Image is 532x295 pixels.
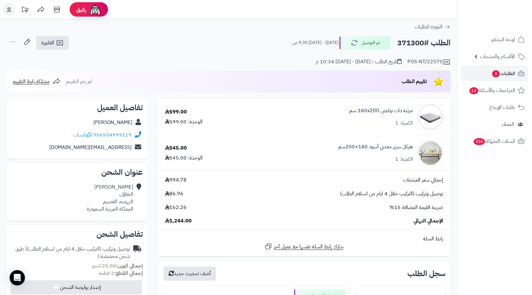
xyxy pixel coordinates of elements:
span: 1,244.00 [165,217,192,225]
a: واتساب [73,131,92,139]
strong: إجمالي القطع: [114,269,143,277]
span: رفيق [76,6,86,13]
span: العملاء [502,120,514,129]
span: الإجمالي النهائي [413,217,443,225]
span: الأقسام والمنتجات [480,52,515,61]
span: 86.96 [165,190,183,198]
div: POS-NT/22570 [407,58,451,66]
div: الوحدة: 599.00 [165,118,203,126]
button: تم التوصيل [339,36,390,50]
div: توصيل وتركيب (التركيب خلال 4 ايام من استلام الطلب) [12,245,130,260]
a: طلبات الإرجاع [461,100,528,115]
span: لم يتم التقييم [66,78,92,85]
img: 1754548507-110101050033-90x90.jpg [418,140,443,166]
span: السلات المتروكة [473,137,515,146]
h2: عنوان الشحن [12,168,143,176]
h2: تفاصيل العميل [12,104,143,112]
div: 599.00 [165,108,187,116]
a: مشاركة رابط التقييم [13,78,60,85]
a: العملاء [461,117,528,132]
span: طلبات الإرجاع [489,103,515,112]
a: الطلبات3 [461,66,528,81]
strong: إجمالي الوزن: [116,262,143,270]
span: مشاركة رابط التقييم [13,78,50,85]
div: الكمية: 1 [395,120,413,127]
span: الفاتورة [41,39,54,47]
a: [EMAIL_ADDRESS][DOMAIN_NAME] [49,144,132,151]
small: 25.00 كجم [92,262,143,270]
div: Open Intercom Messenger [10,270,25,285]
img: ai-face.png [89,3,102,16]
span: الطلبات [491,69,515,78]
button: أضف تحديث جديد [164,267,216,281]
span: تقييم الطلب [402,78,427,85]
small: [DATE] - [DATE] 9:30 ص [292,40,338,46]
a: لوحة التحكم [461,32,528,47]
span: 326 [474,138,485,145]
div: تاريخ الطلب : [DATE] - [DATE] 10:34 م [316,58,402,66]
span: العودة للطلبات [414,23,443,31]
small: 2 قطعة [99,269,143,277]
a: [PERSON_NAME] [93,119,132,126]
a: 966504999119 [93,131,132,139]
span: شارك رابط السلة نفسها مع عميل آخر [274,243,343,251]
span: ( طرق شحن مخصصة ) [15,245,130,260]
img: 1702708315-RS-09-90x90.jpg [418,104,443,130]
a: الفاتورة [36,36,69,50]
h2: الطلب #371300 [397,36,451,50]
button: إصدار بوليصة الشحن [11,280,142,294]
span: 3 [492,70,500,77]
span: 994.78 [165,176,187,184]
div: [PERSON_NAME] التفاؤل، النهضه، القصيم المملكة العربية السعودية [87,183,133,213]
div: الكمية: 1 [395,156,413,163]
span: المراجعات والأسئلة [469,86,515,95]
a: السلات المتروكة326 [461,134,528,149]
div: رابط السلة [160,235,448,243]
span: توصيل وتركيب (التركيب خلال 4 ايام من استلام الطلب) [340,190,443,198]
span: لوحة التحكم [491,35,515,44]
div: الوحدة: 545.00 [165,154,203,162]
div: 545.00 [165,144,187,152]
span: 162.26 [165,204,187,211]
a: تحديثات المنصة [17,3,33,18]
img: logo-2.png [489,17,526,30]
a: العودة للطلبات [414,23,451,31]
span: ضريبة القيمة المضافة 15% [389,204,443,211]
a: مرتبة ذات نوابض 180x200 سم [349,107,413,114]
a: شارك رابط السلة نفسها مع عميل آخر [265,243,343,251]
h3: سجل الطلب [407,270,445,277]
span: 13 [469,87,478,94]
h2: تفاصيل الشحن [12,230,143,238]
a: المراجعات والأسئلة13 [461,83,528,98]
a: هيكل سرير معدني أسود 180×200سم [338,143,413,151]
span: إجمالي سعر المنتجات [403,176,443,184]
